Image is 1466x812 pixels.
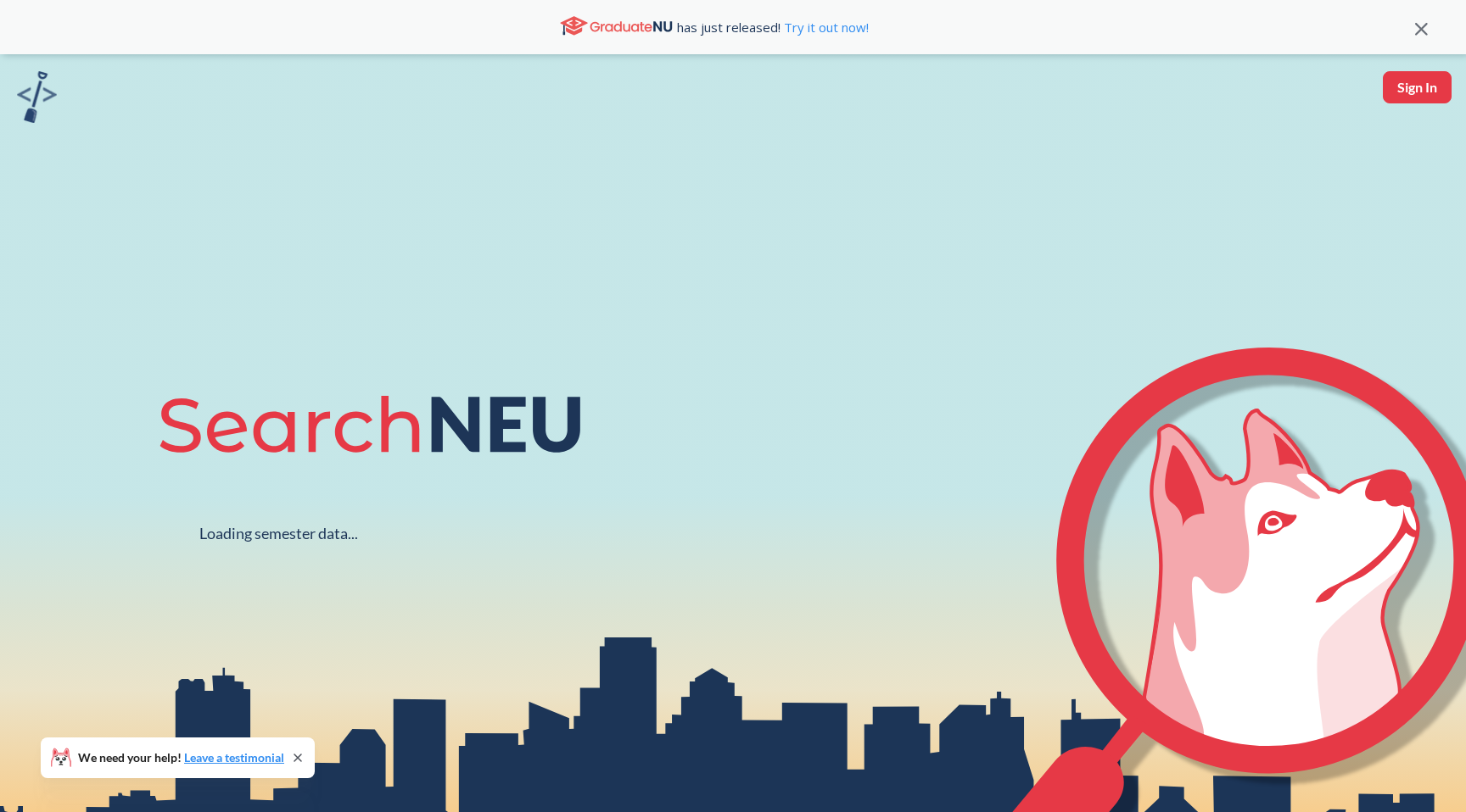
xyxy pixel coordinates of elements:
span: has just released! [677,18,869,36]
button: Sign In [1383,71,1452,103]
div: Loading semester data... [199,524,358,543]
span: We need your help! [78,752,284,764]
a: sandbox logo [17,71,57,128]
a: Leave a testimonial [184,750,284,765]
a: Try it out now! [781,19,869,36]
img: sandbox logo [17,71,57,123]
